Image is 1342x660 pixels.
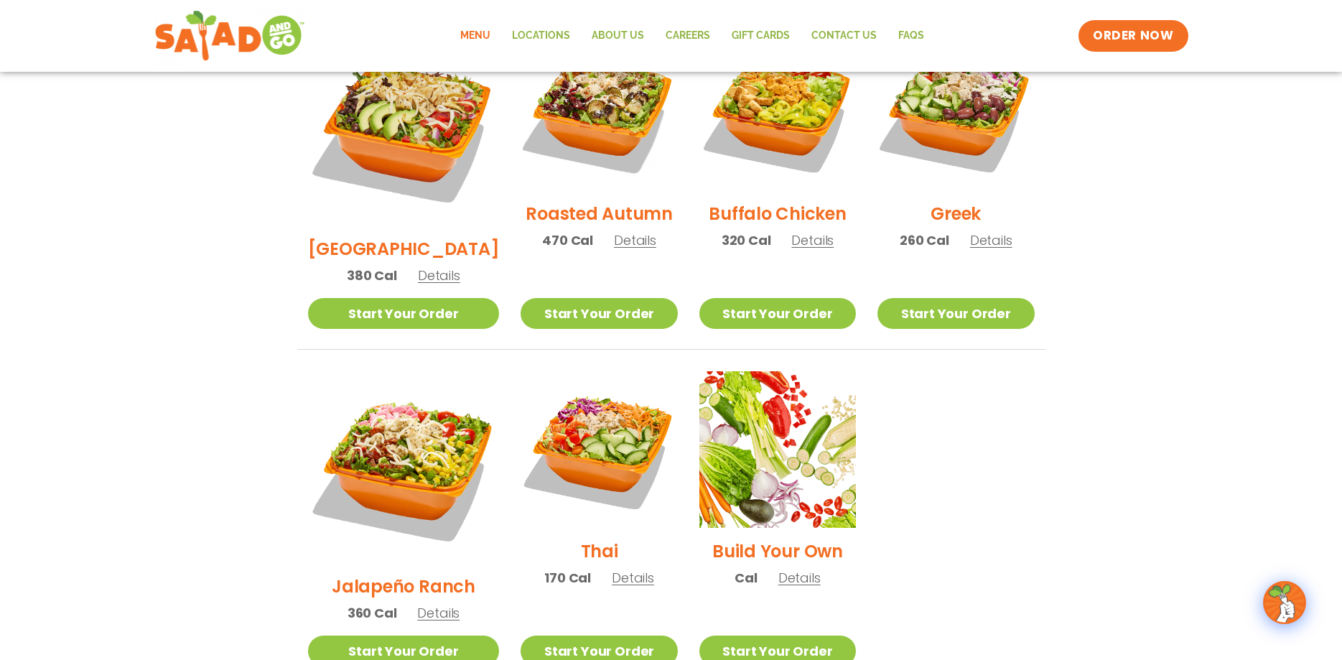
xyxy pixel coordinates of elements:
[526,201,673,226] h2: Roasted Autumn
[801,19,887,52] a: Contact Us
[581,539,618,564] h2: Thai
[699,371,856,528] img: Product photo for Build Your Own
[709,201,846,226] h2: Buffalo Chicken
[347,266,397,285] span: 380 Cal
[1093,27,1173,45] span: ORDER NOW
[417,604,460,622] span: Details
[418,266,460,284] span: Details
[699,34,856,190] img: Product photo for Buffalo Chicken Salad
[308,34,500,226] img: Product photo for BBQ Ranch Salad
[735,568,757,587] span: Cal
[887,19,935,52] a: FAQs
[501,19,581,52] a: Locations
[308,298,500,329] a: Start Your Order
[449,19,935,52] nav: Menu
[332,574,475,599] h2: Jalapeño Ranch
[722,231,771,250] span: 320 Cal
[970,231,1012,249] span: Details
[778,569,821,587] span: Details
[931,201,981,226] h2: Greek
[308,371,500,563] img: Product photo for Jalapeño Ranch Salad
[581,19,655,52] a: About Us
[712,539,843,564] h2: Build Your Own
[542,231,593,250] span: 470 Cal
[791,231,834,249] span: Details
[877,298,1034,329] a: Start Your Order
[699,298,856,329] a: Start Your Order
[544,568,591,587] span: 170 Cal
[614,231,656,249] span: Details
[721,19,801,52] a: GIFT CARDS
[154,7,306,65] img: new-SAG-logo-768×292
[655,19,721,52] a: Careers
[521,34,677,190] img: Product photo for Roasted Autumn Salad
[877,34,1034,190] img: Product photo for Greek Salad
[900,231,949,250] span: 260 Cal
[612,569,654,587] span: Details
[308,236,500,261] h2: [GEOGRAPHIC_DATA]
[1078,20,1188,52] a: ORDER NOW
[348,603,397,623] span: 360 Cal
[521,298,677,329] a: Start Your Order
[521,371,677,528] img: Product photo for Thai Salad
[1264,582,1305,623] img: wpChatIcon
[449,19,501,52] a: Menu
